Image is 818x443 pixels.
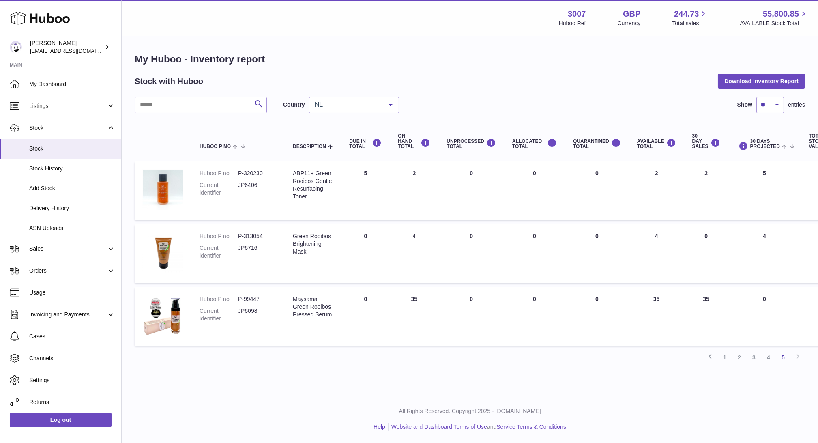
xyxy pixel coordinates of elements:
dt: Huboo P no [200,232,238,240]
button: Download Inventory Report [718,74,805,88]
td: 0 [438,224,504,283]
span: Huboo P no [200,144,231,149]
span: Stock [29,124,107,132]
dd: P-320230 [238,170,277,177]
td: 0 [438,161,504,220]
div: Green Rooibos Brightening Mask [293,232,333,256]
span: Usage [29,289,115,297]
span: ASN Uploads [29,224,115,232]
span: Cases [29,333,115,340]
label: Country [283,101,305,109]
dt: Huboo P no [200,295,238,303]
span: My Dashboard [29,80,115,88]
td: 4 [390,224,438,283]
div: AVAILABLE Total [637,138,676,149]
div: ABP11+ Green Rooibos Gentle Resurfacing Toner [293,170,333,200]
span: 30 DAYS PROJECTED [750,139,780,149]
td: 4 [629,224,684,283]
span: Add Stock [29,185,115,192]
a: Website and Dashboard Terms of Use [391,424,487,430]
dd: JP6098 [238,307,277,323]
strong: 3007 [568,9,586,19]
label: Show [737,101,752,109]
div: Maysama Green Rooibos Pressed Serum [293,295,333,318]
span: NL [313,101,382,109]
td: 0 [438,287,504,346]
a: 5 [776,350,790,365]
dt: Current identifier [200,307,238,323]
dt: Current identifier [200,181,238,197]
img: product image [143,170,183,210]
h1: My Huboo - Inventory report [135,53,805,66]
dd: JP6716 [238,244,277,260]
td: 0 [504,161,565,220]
td: 2 [684,161,728,220]
td: 35 [629,287,684,346]
a: Service Terms & Conditions [496,424,566,430]
span: Total sales [672,19,708,27]
span: Orders [29,267,107,275]
div: ALLOCATED Total [512,138,557,149]
span: Sales [29,245,107,253]
dt: Huboo P no [200,170,238,177]
a: 1 [717,350,732,365]
a: 3 [747,350,761,365]
dd: JP6406 [238,181,277,197]
span: Channels [29,355,115,362]
a: 4 [761,350,776,365]
span: Settings [29,376,115,384]
span: Listings [29,102,107,110]
td: 5 [341,161,390,220]
img: bevmay@maysama.com [10,41,22,53]
span: 0 [595,170,599,176]
dd: P-313054 [238,232,277,240]
span: AVAILABLE Stock Total [740,19,808,27]
li: and [389,423,566,431]
td: 0 [341,287,390,346]
img: product image [143,295,183,336]
span: Stock History [29,165,115,172]
td: 2 [390,161,438,220]
td: 0 [684,224,728,283]
div: ON HAND Total [398,133,430,150]
span: entries [788,101,805,109]
span: 55,800.85 [763,9,799,19]
span: 244.73 [674,9,699,19]
td: 0 [504,287,565,346]
div: Huboo Ref [559,19,586,27]
a: Help [374,424,385,430]
span: Invoicing and Payments [29,311,107,318]
a: 244.73 Total sales [672,9,708,27]
a: Log out [10,413,112,427]
p: All Rights Reserved. Copyright 2025 - [DOMAIN_NAME] [128,407,812,415]
dt: Current identifier [200,244,238,260]
img: product image [143,232,183,273]
a: 2 [732,350,747,365]
span: 0 [595,296,599,302]
a: 55,800.85 AVAILABLE Stock Total [740,9,808,27]
td: 0 [341,224,390,283]
td: 35 [390,287,438,346]
dd: P-99447 [238,295,277,303]
div: 30 DAY SALES [692,133,720,150]
td: 0 [728,287,801,346]
div: DUE IN TOTAL [349,138,382,149]
td: 5 [728,161,801,220]
div: QUARANTINED Total [573,138,621,149]
span: Returns [29,398,115,406]
td: 4 [728,224,801,283]
span: Description [293,144,326,149]
td: 0 [504,224,565,283]
span: 0 [595,233,599,239]
div: Currency [618,19,641,27]
span: Delivery History [29,204,115,212]
strong: GBP [623,9,640,19]
h2: Stock with Huboo [135,76,203,87]
span: Stock [29,145,115,153]
span: [EMAIL_ADDRESS][DOMAIN_NAME] [30,47,119,54]
td: 2 [629,161,684,220]
div: UNPROCESSED Total [447,138,496,149]
div: [PERSON_NAME] [30,39,103,55]
td: 35 [684,287,728,346]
